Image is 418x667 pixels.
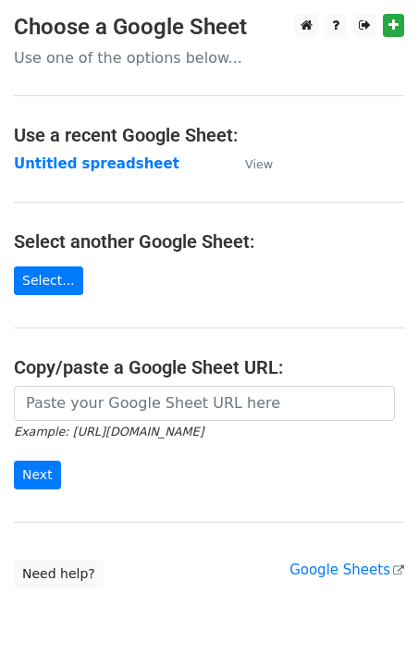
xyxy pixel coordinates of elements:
h4: Copy/paste a Google Sheet URL: [14,356,404,378]
small: Example: [URL][DOMAIN_NAME] [14,425,203,438]
small: View [245,157,273,171]
h4: Use a recent Google Sheet: [14,124,404,146]
a: Select... [14,266,83,295]
a: Need help? [14,560,104,588]
a: Google Sheets [289,562,404,578]
p: Use one of the options below... [14,48,404,68]
a: View [227,155,273,172]
input: Next [14,461,61,489]
h3: Choose a Google Sheet [14,14,404,41]
a: Untitled spreadsheet [14,155,179,172]
input: Paste your Google Sheet URL here [14,386,395,421]
h4: Select another Google Sheet: [14,230,404,253]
